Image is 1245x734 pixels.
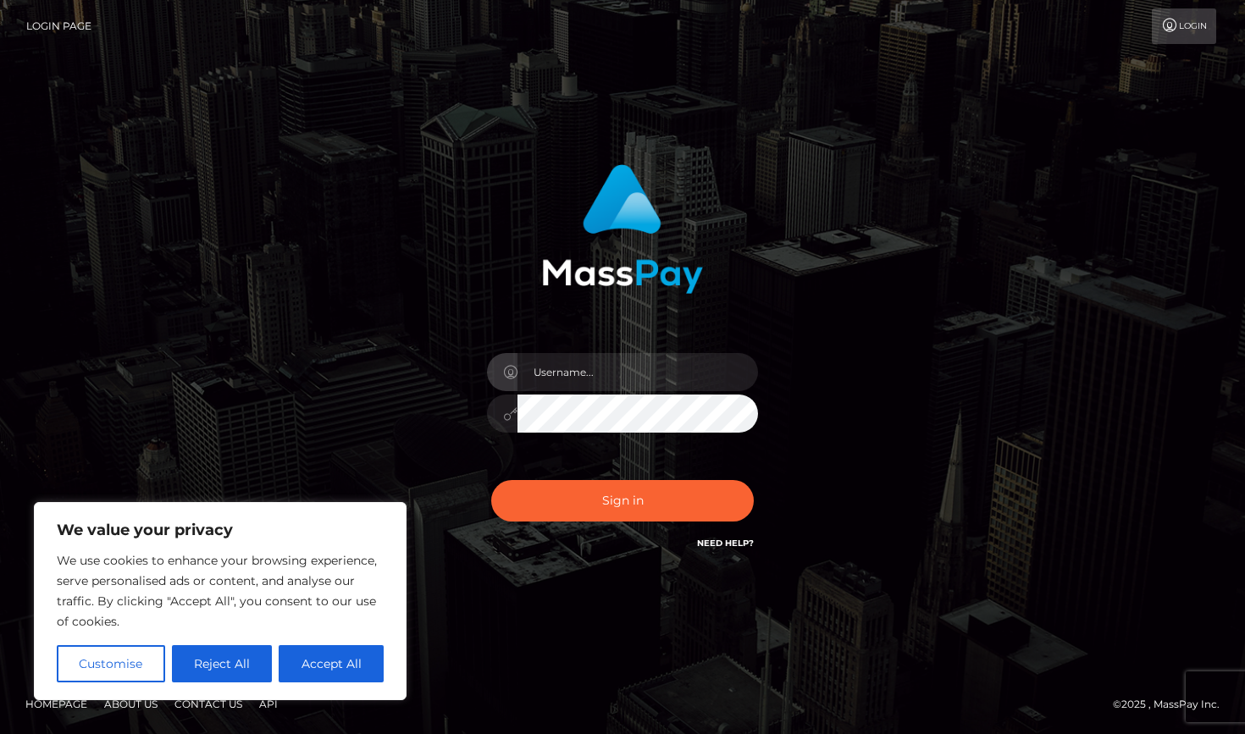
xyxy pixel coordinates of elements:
[542,164,703,294] img: MassPay Login
[252,691,285,717] a: API
[1113,695,1232,714] div: © 2025 , MassPay Inc.
[279,645,384,682] button: Accept All
[34,502,407,700] div: We value your privacy
[57,645,165,682] button: Customise
[517,353,758,391] input: Username...
[491,480,754,522] button: Sign in
[697,538,754,549] a: Need Help?
[57,550,384,632] p: We use cookies to enhance your browsing experience, serve personalised ads or content, and analys...
[172,645,273,682] button: Reject All
[19,691,94,717] a: Homepage
[57,520,384,540] p: We value your privacy
[26,8,91,44] a: Login Page
[168,691,249,717] a: Contact Us
[1152,8,1216,44] a: Login
[97,691,164,717] a: About Us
